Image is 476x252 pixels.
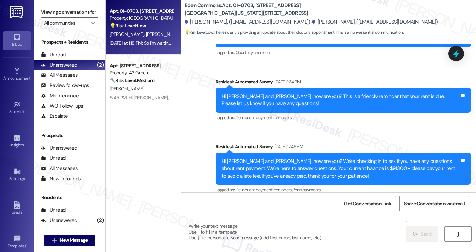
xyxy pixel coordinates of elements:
button: New Message [44,235,95,246]
span: : The resident is providing an update about their doctor's appointment. This is a non-essential c... [185,29,404,36]
div: Review follow-ups [41,82,89,89]
div: Property: [GEOGRAPHIC_DATA] [110,15,173,22]
div: Unanswered [41,144,77,152]
b: Eden Commons: Apt. 01~0703, [STREET_ADDRESS][GEOGRAPHIC_DATA][US_STATE][STREET_ADDRESS] [185,2,321,17]
div: [DATE] 12:46 PM [273,143,303,150]
a: Site Visit • [3,99,31,117]
span: Delinquent payment reminders [236,115,292,121]
div: (2) [95,60,105,70]
div: Unanswered [41,61,77,69]
div: [DATE] at 1:18 PM: So I’m waiting on the doctor now I’ll let you know when I’m almost done ok [110,40,289,46]
a: Templates • [3,233,31,251]
a: Insights • [3,132,31,151]
div: Unread [41,155,66,162]
input: All communities [44,17,88,28]
span: [PERSON_NAME] [110,31,146,37]
div: Unread [41,51,66,58]
div: (2) [95,215,105,226]
div: Apt. [STREET_ADDRESS] [110,62,173,69]
div: All Messages [41,72,78,79]
div: Apt. 01~0703, [STREET_ADDRESS][GEOGRAPHIC_DATA][US_STATE][STREET_ADDRESS] [110,8,173,15]
div: Tagged as: [216,47,471,57]
div: Residesk Automated Survey [216,78,471,88]
span: Quarterly check-in [236,50,269,55]
div: New Inbounds [41,175,81,182]
i:  [455,232,460,237]
button: Share Conversation via email [399,196,469,211]
div: WO Follow-ups [41,102,83,110]
a: Buildings [3,166,31,184]
button: Get Conversation Link [340,196,396,211]
i:  [413,232,418,237]
div: Property: 43 Green [110,69,173,76]
span: [PERSON_NAME] [146,31,180,37]
div: Residents [34,194,105,201]
div: Prospects + Residents [34,39,105,46]
a: Leads [3,199,31,218]
div: Escalate [41,113,68,120]
div: 5:45 PM: Hi [PERSON_NAME], good afternoon. No response from the team yet. Please hang in there. I... [110,95,473,101]
i:  [52,238,57,243]
i:  [91,20,95,26]
strong: 💡 Risk Level: Low [110,23,146,29]
span: • [26,242,27,247]
span: [PERSON_NAME] [110,86,144,92]
label: Viewing conversations for [41,7,98,17]
div: [PERSON_NAME]. ([EMAIL_ADDRESS][DOMAIN_NAME]) [185,18,310,26]
a: Inbox [3,31,31,50]
div: All Messages [41,227,78,234]
div: Unanswered [41,217,77,224]
div: [DATE] 1:34 PM [273,78,301,85]
div: Hi [PERSON_NAME] and [PERSON_NAME], how are you? We're checking in to ask if you have any questio... [222,158,460,180]
span: Rent/payments [292,187,321,193]
div: Maintenance [41,92,79,99]
span: Share Conversation via email [404,200,465,207]
span: • [30,75,31,80]
span: New Message [59,237,88,244]
strong: 🔧 Risk Level: Medium [110,77,154,83]
div: Tagged as: [216,113,471,123]
strong: 💡 Risk Level: Low [185,30,213,35]
span: Delinquent payment reminders , [236,187,292,193]
div: Unread [41,207,66,214]
span: • [25,108,26,113]
span: Get Conversation Link [344,200,391,207]
div: Hi [PERSON_NAME] and [PERSON_NAME], how are you? This is a friendly reminder that your rent is du... [222,93,460,108]
div: Tagged as: [216,185,471,195]
span: • [24,142,25,146]
span: Send [421,230,431,238]
div: Prospects [34,132,105,139]
img: ResiDesk Logo [10,6,24,18]
div: Residesk Automated Survey [216,143,471,153]
div: All Messages [41,165,78,172]
button: Send [406,226,439,242]
div: [PERSON_NAME]. ([EMAIL_ADDRESS][DOMAIN_NAME]) [312,18,438,26]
